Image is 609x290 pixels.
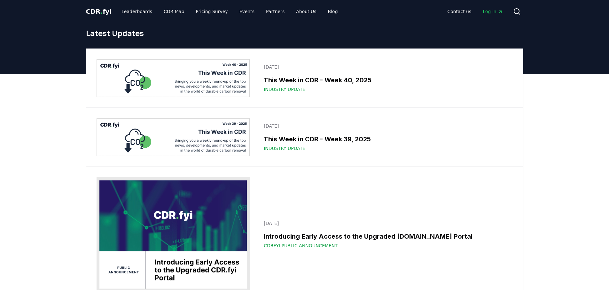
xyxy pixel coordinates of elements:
[159,6,189,17] a: CDR Map
[264,123,509,129] p: [DATE]
[97,118,250,156] img: This Week in CDR - Week 39, 2025 blog post image
[478,6,508,17] a: Log in
[323,6,343,17] a: Blog
[100,8,103,15] span: .
[86,7,112,16] a: CDR.fyi
[264,242,338,249] span: CDRfyi Public Announcement
[97,59,250,97] img: This Week in CDR - Week 40, 2025 blog post image
[191,6,233,17] a: Pricing Survey
[260,216,512,253] a: [DATE]Introducing Early Access to the Upgraded [DOMAIN_NAME] PortalCDRfyi Public Announcement
[86,28,523,38] h1: Latest Updates
[442,6,508,17] nav: Main
[86,8,112,15] span: CDR fyi
[291,6,321,17] a: About Us
[483,8,503,15] span: Log in
[116,6,157,17] a: Leaderboards
[264,220,509,227] p: [DATE]
[264,86,305,93] span: Industry Update
[264,145,305,152] span: Industry Update
[260,60,512,96] a: [DATE]This Week in CDR - Week 40, 2025Industry Update
[264,75,509,85] h3: This Week in CDR - Week 40, 2025
[116,6,343,17] nav: Main
[442,6,476,17] a: Contact us
[260,119,512,155] a: [DATE]This Week in CDR - Week 39, 2025Industry Update
[261,6,290,17] a: Partners
[234,6,260,17] a: Events
[264,134,509,144] h3: This Week in CDR - Week 39, 2025
[264,232,509,241] h3: Introducing Early Access to the Upgraded [DOMAIN_NAME] Portal
[264,64,509,70] p: [DATE]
